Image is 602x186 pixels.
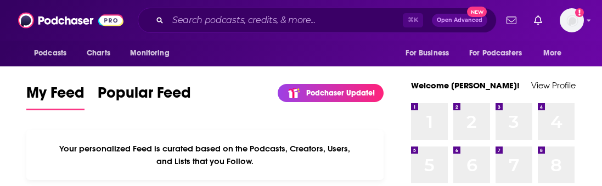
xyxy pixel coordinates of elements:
[34,46,66,61] span: Podcasts
[403,13,423,27] span: ⌘ K
[543,46,562,61] span: More
[432,14,487,27] button: Open AdvancedNew
[122,43,183,64] button: open menu
[98,83,191,110] a: Popular Feed
[560,8,584,32] span: Logged in as KCarter
[531,80,576,91] a: View Profile
[26,83,85,110] a: My Feed
[130,46,169,61] span: Monitoring
[530,11,547,30] a: Show notifications dropdown
[536,43,576,64] button: open menu
[18,10,123,31] img: Podchaser - Follow, Share and Rate Podcasts
[469,46,522,61] span: For Podcasters
[406,46,449,61] span: For Business
[26,43,81,64] button: open menu
[560,8,584,32] button: Show profile menu
[411,80,520,91] a: Welcome [PERSON_NAME]!
[168,12,403,29] input: Search podcasts, credits, & more...
[462,43,538,64] button: open menu
[87,46,110,61] span: Charts
[467,7,487,17] span: New
[98,83,191,109] span: Popular Feed
[398,43,463,64] button: open menu
[80,43,117,64] a: Charts
[502,11,521,30] a: Show notifications dropdown
[575,8,584,17] svg: Add a profile image
[437,18,482,23] span: Open Advanced
[26,83,85,109] span: My Feed
[138,8,497,33] div: Search podcasts, credits, & more...
[26,130,384,180] div: Your personalized Feed is curated based on the Podcasts, Creators, Users, and Lists that you Follow.
[560,8,584,32] img: User Profile
[306,88,375,98] p: Podchaser Update!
